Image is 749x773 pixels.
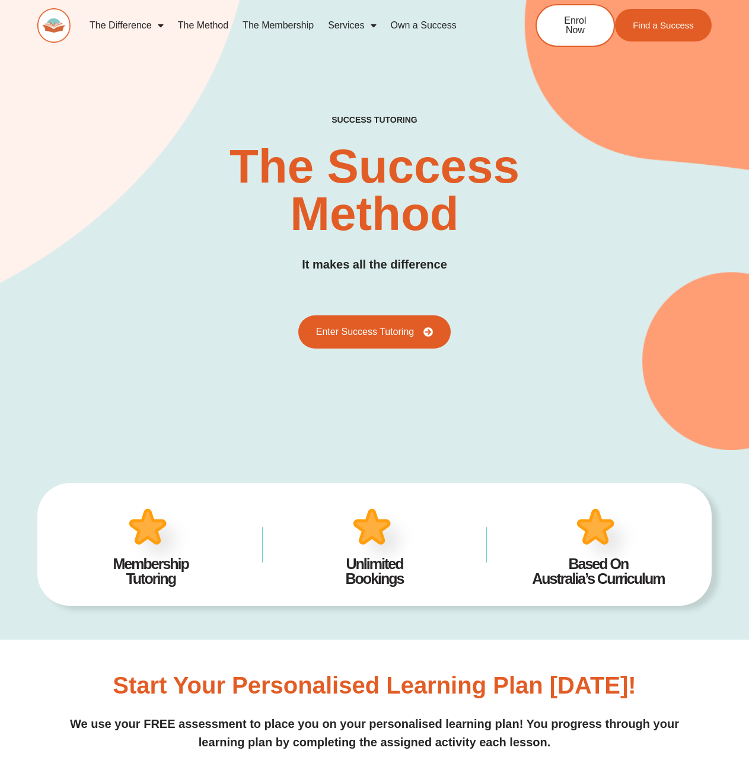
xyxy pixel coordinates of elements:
h4: Unlimited Bookings [281,557,468,586]
a: Own a Success [384,12,464,39]
a: The Difference [82,12,171,39]
a: The Method [171,12,235,39]
h4: SUCCESS TUTORING​ [275,115,474,125]
nav: Menu [82,12,497,39]
p: We use your FREE assessment to place you on your personalised learning plan! You progress through... [37,715,712,752]
h3: It makes all the difference [302,255,447,274]
a: Services [321,12,383,39]
span: Find a Success [633,21,694,30]
h4: Membership Tutoring [57,557,245,586]
h4: Based On Australia’s Curriculum [505,557,693,586]
span: Enter Success Tutoring [316,327,414,337]
h3: Start your personalised learning plan [DATE]! [113,673,636,697]
a: Enter Success Tutoring [298,315,451,349]
span: Enrol Now [554,16,596,35]
h2: The Success Method [222,143,527,238]
a: Find a Success [615,9,712,41]
a: The Membership [235,12,321,39]
a: Enrol Now [536,4,615,47]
